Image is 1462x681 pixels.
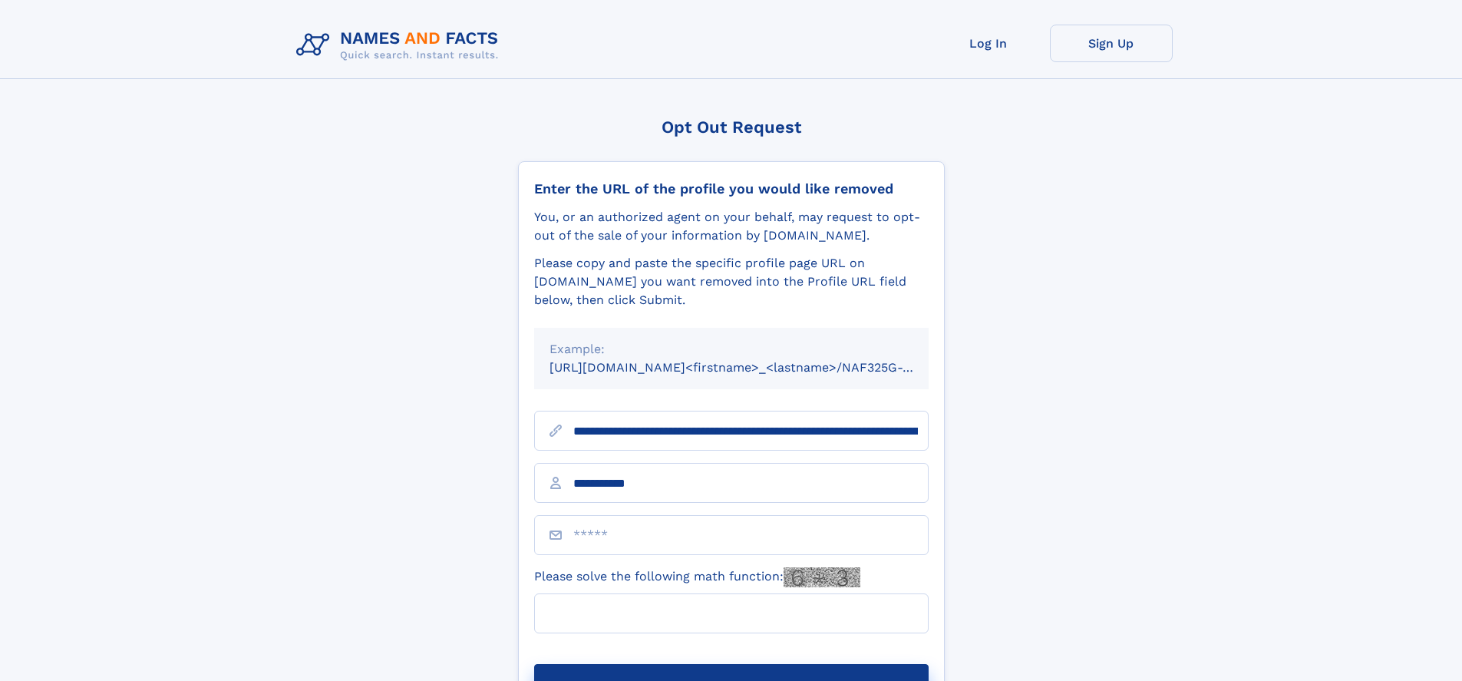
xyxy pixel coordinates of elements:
img: Logo Names and Facts [290,25,511,66]
div: Enter the URL of the profile you would like removed [534,180,929,197]
div: You, or an authorized agent on your behalf, may request to opt-out of the sale of your informatio... [534,208,929,245]
small: [URL][DOMAIN_NAME]<firstname>_<lastname>/NAF325G-xxxxxxxx [549,360,958,375]
div: Opt Out Request [518,117,945,137]
div: Please copy and paste the specific profile page URL on [DOMAIN_NAME] you want removed into the Pr... [534,254,929,309]
a: Log In [927,25,1050,62]
div: Example: [549,340,913,359]
label: Please solve the following math function: [534,567,860,587]
a: Sign Up [1050,25,1173,62]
